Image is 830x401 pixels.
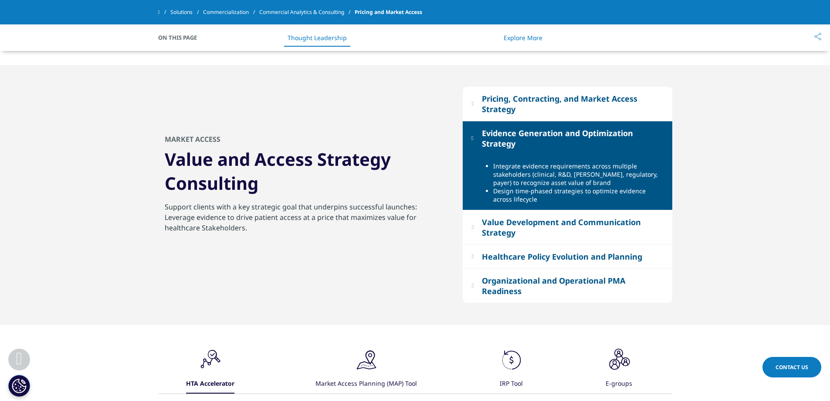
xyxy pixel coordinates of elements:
button: Pricing, Contracting, and Market Access Strategy [463,87,672,121]
a: Commercial Analytics & Consulting [259,4,355,20]
h2: Market Access [165,134,220,147]
span: Contact Us [776,363,808,371]
div: Value Development and Communication Strategy [482,217,663,238]
button: Organizational and Operational PMA Readiness [463,269,672,303]
li: Design time-phased strategies to optimize evidence across lifecycle [493,187,666,203]
a: Contact Us [762,357,821,377]
div: Evidence Generation and Optimization Strategy [482,128,663,149]
button: E-groups [604,347,632,394]
div: E-groups [606,375,632,394]
button: Evidence Generation and Optimization Strategy [463,121,672,155]
button: Market Access Planning (MAP) Tool [314,347,417,394]
a: Thought Leadership [288,34,347,42]
a: Solutions [170,4,203,20]
div: IRP Tool [500,375,523,394]
div: Market Access Planning (MAP) Tool [315,375,417,394]
button: IRP Tool [497,347,525,394]
div: Pricing, Contracting, and Market Access Strategy [482,93,663,114]
a: Commercialization [203,4,259,20]
span: On This Page [158,33,206,42]
p: Leverage evidence to drive patient access at a price that maximizes value for healthcare Stakehol... [165,212,443,238]
span: Pricing and Market Access [355,4,422,20]
h3: Value and Access Strategy Consulting [165,147,443,202]
button: HTA Accelerator [185,347,234,394]
button: Value Development and Communication Strategy [463,210,672,244]
button: Cookies Settings [8,375,30,397]
a: Explore More [504,34,542,42]
li: Integrate evidence requirements across multiple stakeholders (clinical, R&D, [PERSON_NAME], regul... [493,162,666,187]
div: Healthcare Policy Evolution and Planning [482,251,642,262]
button: Healthcare Policy Evolution and Planning [463,245,672,268]
div: Support clients with a key strategic goal that underpins successful launches: [165,202,443,256]
div: HTA Accelerator [186,375,234,394]
div: Organizational and Operational PMA Readiness [482,275,663,296]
